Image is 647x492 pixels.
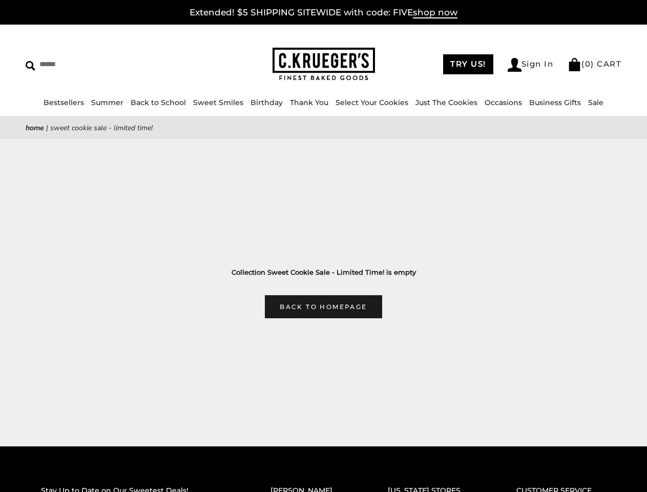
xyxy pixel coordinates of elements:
[46,123,48,133] span: |
[529,98,581,107] a: Business Gifts
[26,122,621,134] nav: breadcrumbs
[91,98,123,107] a: Summer
[290,98,328,107] a: Thank You
[508,58,521,72] img: Account
[588,98,603,107] a: Sale
[193,98,243,107] a: Sweet Smiles
[413,7,457,18] span: shop now
[415,98,477,107] a: Just The Cookies
[336,98,408,107] a: Select Your Cookies
[190,7,457,18] a: Extended! $5 SHIPPING SITEWIDE with code: FIVEshop now
[44,98,84,107] a: Bestsellers
[26,61,35,71] img: Search
[26,123,44,133] a: Home
[26,56,162,72] input: Search
[568,59,621,69] a: (0) CART
[265,295,382,318] a: Back to homepage
[485,98,522,107] a: Occasions
[41,267,606,278] h3: Collection Sweet Cookie Sale - Limited Time! is empty
[508,58,554,72] a: Sign In
[273,48,375,81] img: C.KRUEGER'S
[585,59,591,69] span: 0
[443,54,493,74] a: TRY US!
[50,123,153,133] span: Sweet Cookie Sale - Limited Time!
[251,98,283,107] a: Birthday
[568,58,581,71] img: Bag
[131,98,186,107] a: Back to School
